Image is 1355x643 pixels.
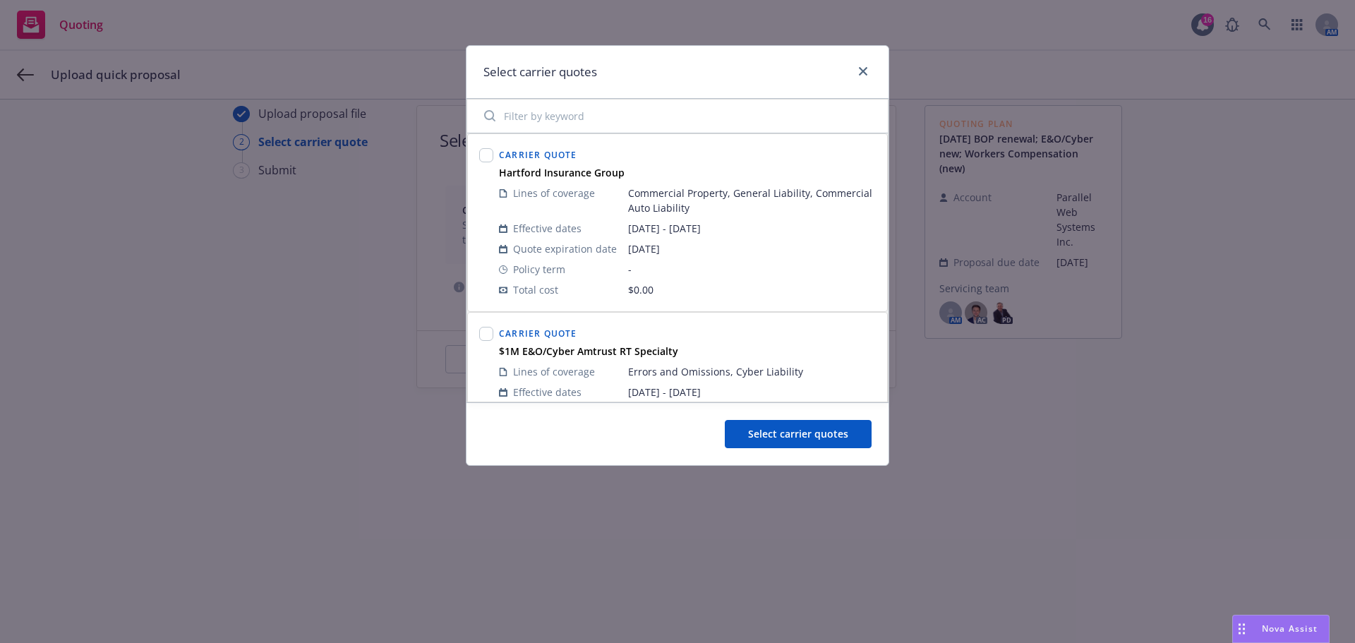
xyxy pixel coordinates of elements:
[748,427,848,440] span: Select carrier quotes
[513,221,582,236] span: Effective dates
[855,63,872,80] a: close
[499,327,577,339] span: Carrier Quote
[725,420,872,448] button: Select carrier quotes
[513,241,617,256] span: Quote expiration date
[499,166,625,179] strong: Hartford Insurance Group
[513,364,595,379] span: Lines of coverage
[513,385,582,399] span: Effective dates
[513,282,558,297] span: Total cost
[628,262,876,277] span: -
[1232,615,1330,643] button: Nova Assist
[628,364,876,379] span: Errors and Omissions, Cyber Liability
[628,186,876,215] span: Commercial Property, General Liability, Commercial Auto Liability
[499,149,577,161] span: Carrier Quote
[1233,615,1251,642] div: Drag to move
[476,102,879,130] input: Filter by keyword
[513,262,565,277] span: Policy term
[628,241,876,256] span: [DATE]
[628,385,876,399] span: [DATE] - [DATE]
[483,63,597,81] h1: Select carrier quotes
[628,283,654,296] span: $0.00
[499,344,678,358] strong: $1M E&O/Cyber Amtrust RT Specialty
[628,221,876,236] span: [DATE] - [DATE]
[1262,623,1318,635] span: Nova Assist
[513,186,595,200] span: Lines of coverage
